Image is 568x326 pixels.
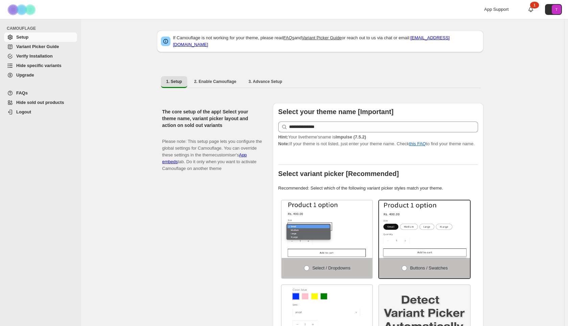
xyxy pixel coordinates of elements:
[16,72,34,78] span: Upgrade
[173,35,479,48] p: If Camouflage is not working for your theme, please read and or reach out to us via chat or email:
[278,108,394,115] b: Select your theme name [Important]
[166,79,182,84] span: 1. Setup
[16,90,28,95] span: FAQs
[162,131,262,172] p: Please note: This setup page lets you configure the global settings for Camouflage. You can overr...
[16,100,64,105] span: Hide sold out products
[282,200,373,258] img: Select / Dropdowns
[16,44,59,49] span: Variant Picker Guide
[194,79,236,84] span: 2. Enable Camouflage
[278,185,478,192] p: Recommended: Select which of the following variant picker styles match your theme.
[162,108,262,129] h2: The core setup of the app! Select your theme name, variant picker layout and action on sold out v...
[4,98,77,107] a: Hide sold out products
[278,134,478,147] p: If your theme is not listed, just enter your theme name. Check to find your theme name.
[4,70,77,80] a: Upgrade
[302,35,341,40] a: Variant Picker Guide
[278,170,399,177] b: Select variant picker [Recommended]
[4,107,77,117] a: Logout
[552,5,561,14] span: Avatar with initials T
[16,35,28,40] span: Setup
[312,265,351,270] span: Select / Dropdowns
[335,134,366,139] strong: Impulse (7.5.2)
[527,6,534,13] a: 1
[409,141,426,146] a: this FAQ
[484,7,508,12] span: App Support
[249,79,282,84] span: 3. Advance Setup
[278,134,366,139] span: Your live theme's name is
[283,35,294,40] a: FAQs
[16,109,31,114] span: Logout
[4,42,77,51] a: Variant Picker Guide
[4,88,77,98] a: FAQs
[4,32,77,42] a: Setup
[5,0,39,19] img: Camouflage
[379,200,470,258] img: Buttons / Swatches
[7,26,78,31] span: CAMOUFLAGE
[555,7,558,12] text: T
[4,51,77,61] a: Verify Installation
[545,4,562,15] button: Avatar with initials T
[16,53,53,59] span: Verify Installation
[530,2,539,8] div: 1
[278,141,289,146] strong: Note:
[278,134,288,139] strong: Hint:
[4,61,77,70] a: Hide specific variants
[410,265,448,270] span: Buttons / Swatches
[16,63,62,68] span: Hide specific variants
